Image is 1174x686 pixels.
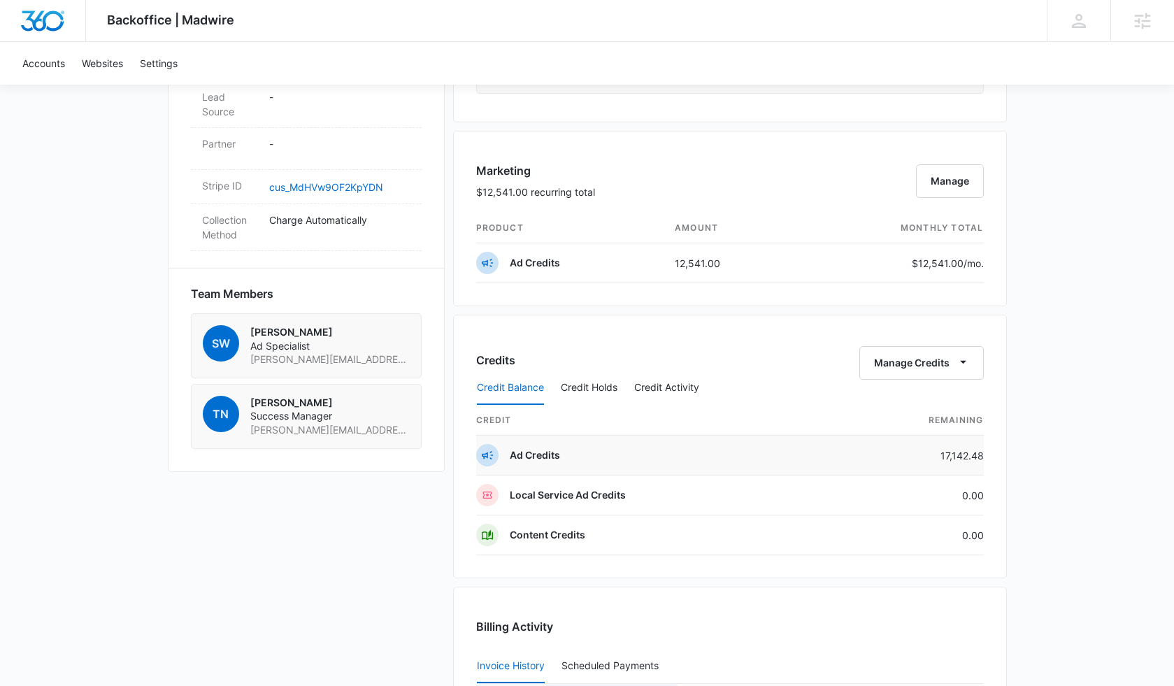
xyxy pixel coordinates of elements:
th: product [476,213,664,243]
td: 17,142.48 [836,436,984,476]
a: Websites [73,42,131,85]
th: Remaining [836,406,984,436]
th: monthly total [798,213,984,243]
p: [PERSON_NAME] [250,396,410,410]
h3: Marketing [476,162,595,179]
p: Content Credits [510,528,585,542]
div: Lead Source- [191,81,422,128]
a: Accounts [14,42,73,85]
th: credit [476,406,836,436]
td: 0.00 [836,476,984,515]
div: Partner- [191,128,422,170]
span: [PERSON_NAME][EMAIL_ADDRESS][PERSON_NAME][DOMAIN_NAME] [250,423,410,437]
div: Scheduled Payments [561,661,664,671]
h3: Credits [476,352,515,369]
span: TN [203,396,239,432]
dt: Collection Method [202,213,258,242]
dt: Lead Source [202,90,258,119]
dt: Stripe ID [202,178,258,193]
td: 0.00 [836,515,984,555]
p: - [269,136,410,151]
p: $12,541.00 recurring total [476,185,595,199]
dt: Partner [202,136,258,151]
th: amount [664,213,798,243]
a: Settings [131,42,186,85]
td: 12,541.00 [664,243,798,283]
span: [PERSON_NAME][EMAIL_ADDRESS][PERSON_NAME][DOMAIN_NAME] [250,352,410,366]
span: Ad Specialist [250,339,410,353]
p: - [269,90,410,104]
button: Manage [916,164,984,198]
p: Ad Credits [510,448,560,462]
h3: Billing Activity [476,618,984,635]
span: Success Manager [250,409,410,423]
span: Backoffice | Madwire [107,13,234,27]
p: [PERSON_NAME] [250,325,410,339]
span: SW [203,325,239,362]
button: Credit Holds [561,371,617,405]
button: Credit Activity [634,371,699,405]
span: /mo. [964,257,984,269]
button: Manage Credits [859,346,984,380]
div: Collection MethodCharge Automatically [191,204,422,251]
p: $12,541.00 [912,256,984,271]
span: Team Members [191,285,273,302]
p: Charge Automatically [269,213,410,227]
p: Ad Credits [510,256,560,270]
p: Local Service Ad Credits [510,488,626,502]
div: Stripe IDcus_MdHVw9OF2KpYDN [191,170,422,204]
a: cus_MdHVw9OF2KpYDN [269,181,383,193]
button: Invoice History [477,650,545,683]
button: Credit Balance [477,371,544,405]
